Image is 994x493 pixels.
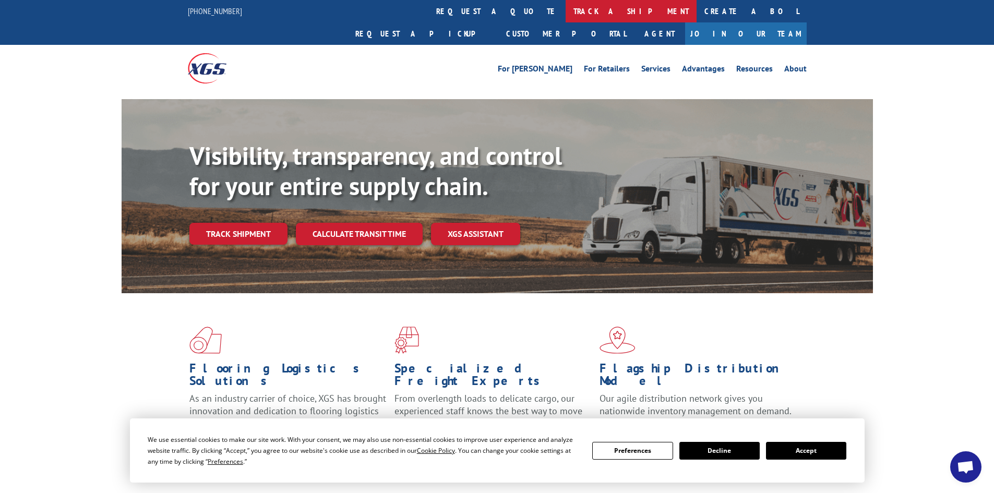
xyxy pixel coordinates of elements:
[431,223,520,245] a: XGS ASSISTANT
[394,327,419,354] img: xgs-icon-focused-on-flooring-red
[592,442,673,460] button: Preferences
[784,65,807,76] a: About
[766,442,846,460] button: Accept
[600,327,636,354] img: xgs-icon-flagship-distribution-model-red
[189,139,562,202] b: Visibility, transparency, and control for your entire supply chain.
[600,392,792,417] span: Our agile distribution network gives you nationwide inventory management on demand.
[348,22,498,45] a: Request a pickup
[682,65,725,76] a: Advantages
[208,457,243,466] span: Preferences
[189,362,387,392] h1: Flooring Logistics Solutions
[394,392,592,439] p: From overlength loads to delicate cargo, our experienced staff knows the best way to move your fr...
[584,65,630,76] a: For Retailers
[188,6,242,16] a: [PHONE_NUMBER]
[296,223,423,245] a: Calculate transit time
[130,418,865,483] div: Cookie Consent Prompt
[189,327,222,354] img: xgs-icon-total-supply-chain-intelligence-red
[189,392,386,429] span: As an industry carrier of choice, XGS has brought innovation and dedication to flooring logistics...
[679,442,760,460] button: Decline
[641,65,670,76] a: Services
[148,434,580,467] div: We use essential cookies to make our site work. With your consent, we may also use non-essential ...
[417,446,455,455] span: Cookie Policy
[189,223,288,245] a: Track shipment
[685,22,807,45] a: Join Our Team
[736,65,773,76] a: Resources
[600,362,797,392] h1: Flagship Distribution Model
[498,22,634,45] a: Customer Portal
[498,65,572,76] a: For [PERSON_NAME]
[394,362,592,392] h1: Specialized Freight Experts
[950,451,981,483] div: Open chat
[634,22,685,45] a: Agent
